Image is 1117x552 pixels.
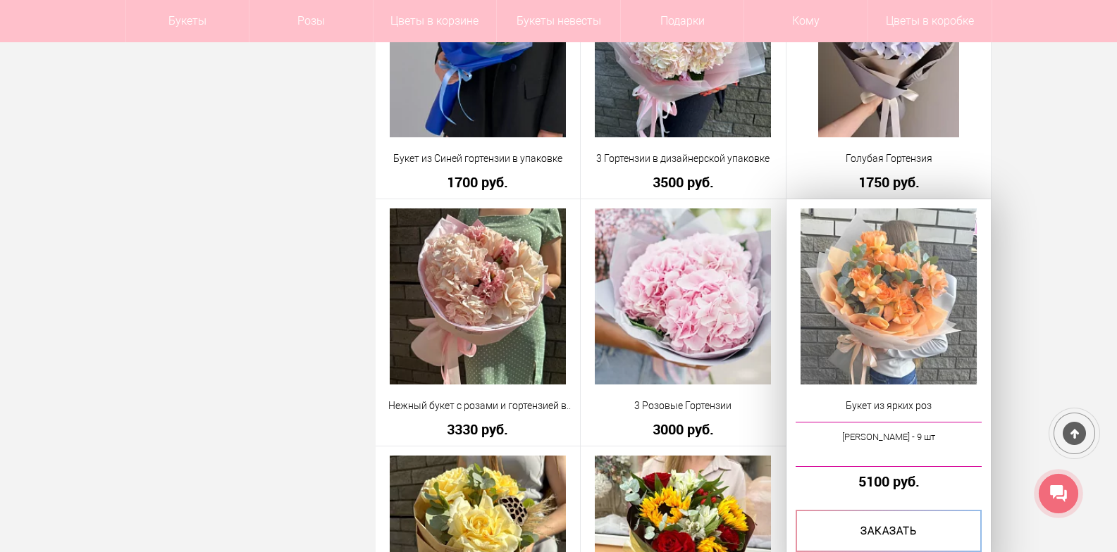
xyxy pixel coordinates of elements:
[590,151,777,166] a: 3 Гортензии в дизайнерской упаковке
[590,399,777,413] a: 3 Розовые Гортензии
[796,399,982,413] a: Букет из ярких роз
[385,151,572,166] a: Букет из Синей гортензии в упаковке
[590,175,777,189] a: 3500 руб.
[385,399,572,413] a: Нежный букет с розами и гортензией в упаковке
[385,422,572,437] a: 3330 руб.
[796,474,982,489] a: 5100 руб.
[385,175,572,189] a: 1700 руб.
[796,422,982,467] a: [PERSON_NAME] - 9 шт
[590,422,777,437] a: 3000 руб.
[796,151,982,166] a: Голубая Гортензия
[390,208,566,384] img: Нежный букет с розами и гортензией в упаковке
[595,208,771,384] img: 3 Розовые Гортензии
[801,208,977,384] img: Букет из ярких роз
[796,175,982,189] a: 1750 руб.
